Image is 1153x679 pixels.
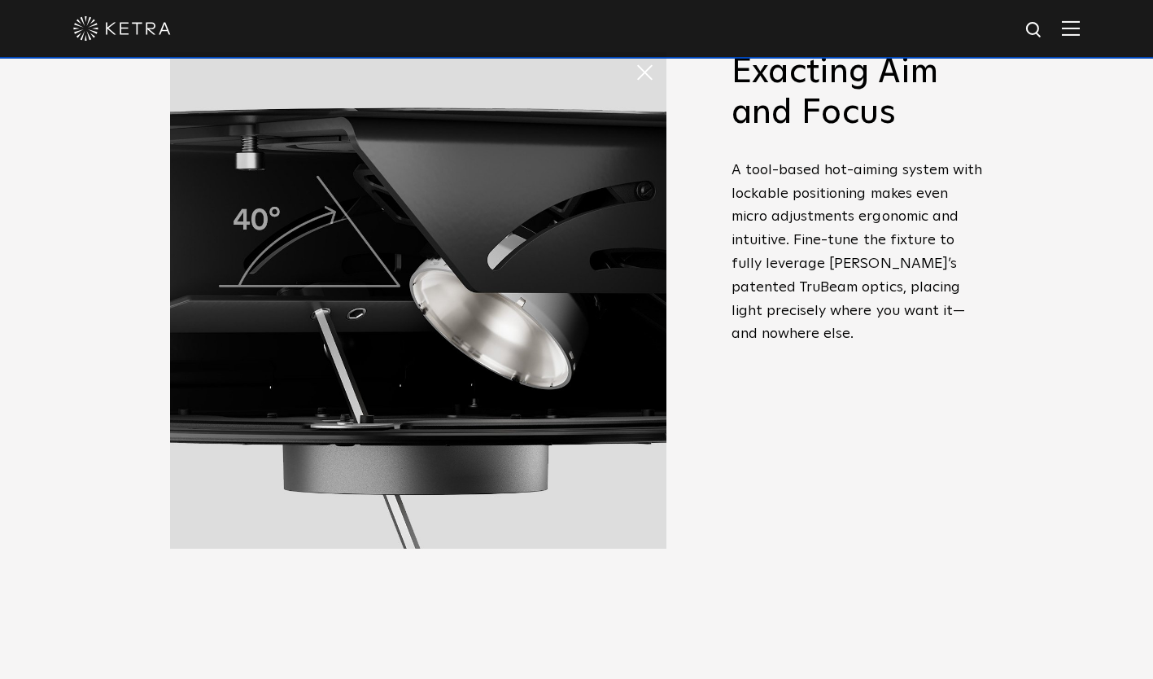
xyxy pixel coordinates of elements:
img: ketra-logo-2019-white [73,16,171,41]
img: Hamburger%20Nav.svg [1062,20,1080,36]
img: Adjustable downlighting with 40 degree tilt [170,52,666,549]
p: A tool-based hot-aiming system with lockable positioning makes even micro adjustments ergonomic a... [732,159,984,346]
img: search icon [1024,20,1045,41]
h2: Exacting Aim and Focus [732,52,984,134]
